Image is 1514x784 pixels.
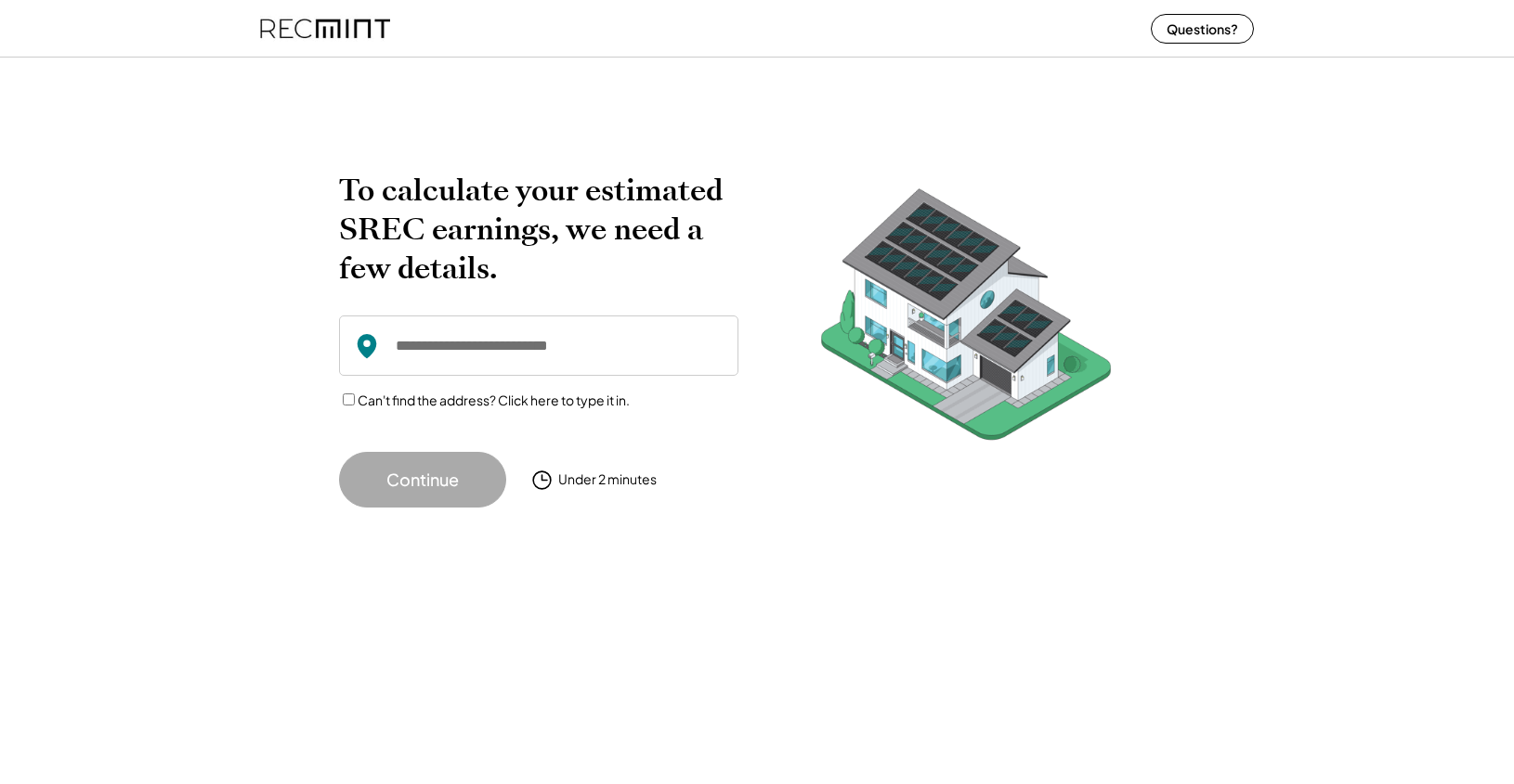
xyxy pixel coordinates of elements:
[558,470,657,489] div: Under 2 minutes
[785,171,1147,469] img: RecMintArtboard%207.png
[339,171,738,288] h2: To calculate your estimated SREC earnings, we need a few details.
[339,452,506,508] button: Continue
[1151,14,1254,44] button: Questions?
[358,392,630,408] label: Can't find the address? Click here to type it in.
[260,4,390,53] img: recmint-logotype%403x%20%281%29.jpeg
